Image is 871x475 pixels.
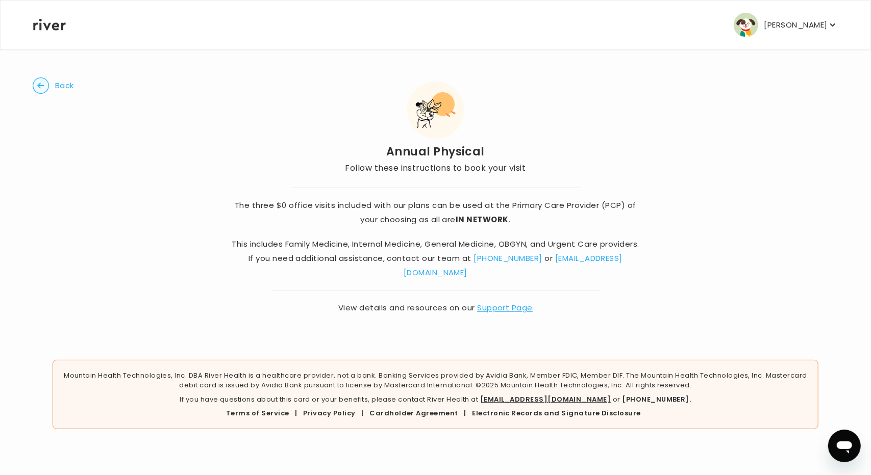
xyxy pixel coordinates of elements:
[456,214,509,225] strong: IN NETWORK
[55,78,74,93] span: Back
[226,408,289,418] a: Terms of Service
[345,161,526,175] p: Follow these instructions to book your visit
[345,145,526,159] h2: Annual Physical
[369,408,458,418] a: Cardholder Agreement
[61,394,809,405] p: If you have questions about this card or your benefits, please contact River Health at or
[764,18,828,32] p: [PERSON_NAME]
[828,430,861,462] iframe: Button to launch messaging window
[480,394,611,404] a: [EMAIL_ADDRESS][DOMAIN_NAME]
[33,77,74,94] button: Back
[477,302,533,313] a: Support Page
[734,13,758,37] img: user avatar
[61,408,809,418] div: | | |
[230,301,641,315] span: View details and resources on our
[472,408,641,418] a: Electronic Records and Signature Disclosure
[230,198,641,227] p: The three $0 office visits included with our plans can be used at the Primary Care Provider (PCP)...
[734,13,838,37] button: user avatar[PERSON_NAME]
[303,408,356,418] a: Privacy Policy
[61,371,809,390] p: Mountain Health Technologies, Inc. DBA River Health is a healthcare provider, not a bank. Banking...
[230,237,641,280] p: This includes Family Medicine, Internal Medicine, General Medicine, OBGYN, and Urgent Care provid...
[474,253,542,263] a: [PHONE_NUMBER]
[622,394,691,404] a: [PHONE_NUMBER].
